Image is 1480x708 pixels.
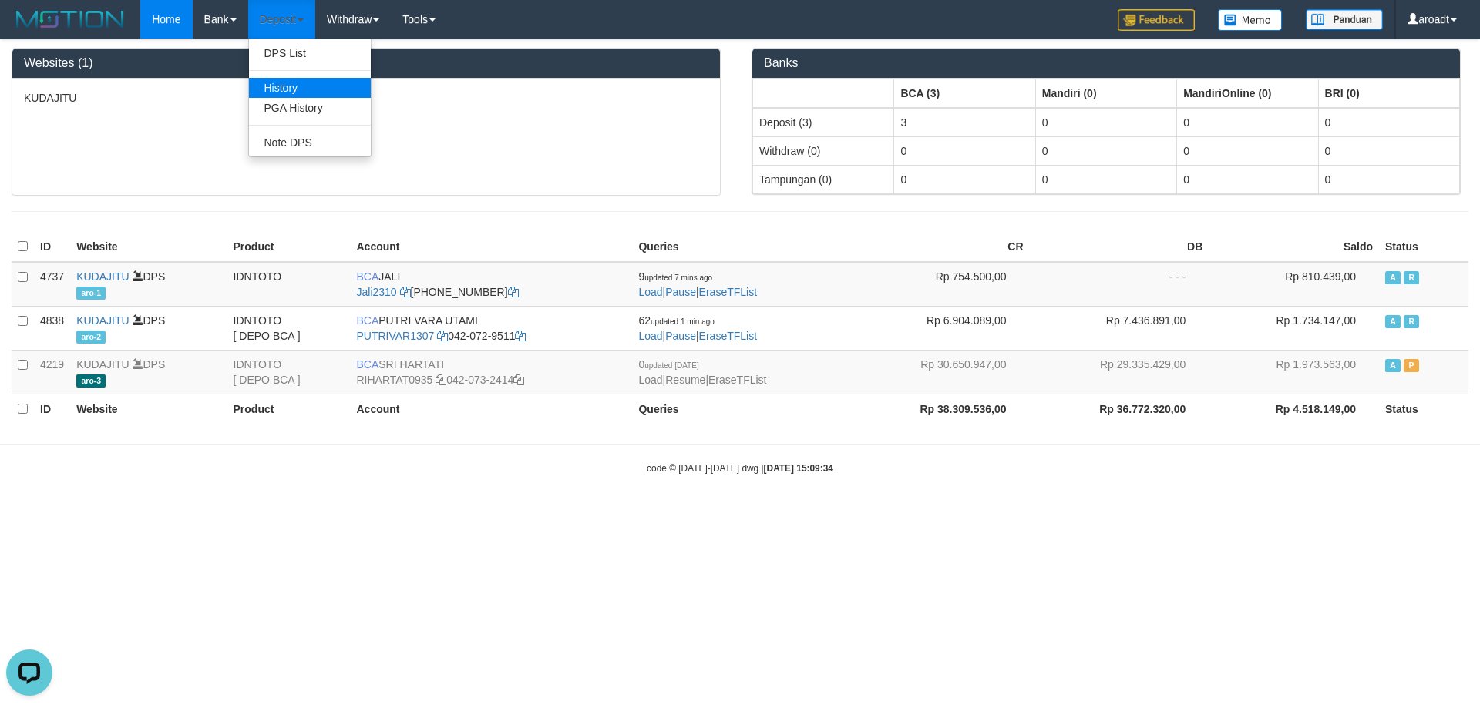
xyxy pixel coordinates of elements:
td: SRI HARTATI 042-073-2414 [350,350,632,394]
span: BCA [356,270,378,283]
button: Open LiveChat chat widget [6,6,52,52]
td: 4838 [34,306,70,350]
span: Running [1404,315,1419,328]
th: Group: activate to sort column ascending [1318,79,1459,108]
a: DPS List [249,43,371,63]
strong: [DATE] 15:09:34 [764,463,833,474]
a: EraseTFList [699,330,757,342]
a: RIHARTAT0935 [356,374,432,386]
img: Button%20Memo.svg [1218,9,1283,31]
td: 0 [1035,136,1176,165]
span: 9 [638,270,712,283]
th: Saldo [1209,232,1379,262]
a: KUDAJITU [76,270,129,283]
td: - - - [1030,262,1209,307]
span: updated [DATE] [644,361,698,370]
td: 0 [1318,108,1459,137]
a: PGA History [249,98,371,118]
td: DPS [70,262,227,307]
th: Website [70,394,227,424]
th: Status [1379,232,1468,262]
td: IDNTOTO [ DEPO BCA ] [227,306,351,350]
a: Note DPS [249,133,371,153]
img: MOTION_logo.png [12,8,129,31]
a: Resume [665,374,705,386]
th: Rp 4.518.149,00 [1209,394,1379,424]
th: CR [850,232,1030,262]
td: 0 [1177,136,1318,165]
a: History [249,78,371,98]
a: EraseTFList [699,286,757,298]
th: Queries [632,394,849,424]
th: DB [1030,232,1209,262]
th: Rp 38.309.536,00 [850,394,1030,424]
span: Active [1385,359,1401,372]
span: | | [638,314,757,342]
th: ID [34,394,70,424]
a: EraseTFList [708,374,766,386]
td: Rp 6.904.089,00 [850,306,1030,350]
td: Withdraw (0) [753,136,894,165]
td: 3 [894,108,1035,137]
a: Copy 6127014941 to clipboard [508,286,519,298]
a: Copy Jali2310 to clipboard [400,286,411,298]
th: Group: activate to sort column ascending [753,79,894,108]
td: IDNTOTO [227,262,351,307]
td: 4219 [34,350,70,394]
h3: Banks [764,56,1448,70]
th: Group: activate to sort column ascending [1035,79,1176,108]
td: Rp 810.439,00 [1209,262,1379,307]
span: Running [1404,271,1419,284]
a: PUTRIVAR1307 [356,330,434,342]
img: panduan.png [1306,9,1383,30]
span: 0 [638,358,698,371]
span: updated 1 min ago [651,317,715,326]
td: Rp 1.734.147,00 [1209,306,1379,350]
a: Copy 0420732414 to clipboard [513,374,524,386]
th: ID [34,232,70,262]
th: Account [350,232,632,262]
span: Paused [1404,359,1419,372]
td: 0 [894,136,1035,165]
th: Product [227,232,351,262]
a: Jali2310 [356,286,396,298]
td: IDNTOTO [ DEPO BCA ] [227,350,351,394]
span: aro-2 [76,331,106,344]
td: Rp 754.500,00 [850,262,1030,307]
span: aro-1 [76,287,106,300]
td: 0 [1318,136,1459,165]
td: 0 [1177,108,1318,137]
small: code © [DATE]-[DATE] dwg | [647,463,833,474]
a: KUDAJITU [76,358,129,371]
a: Load [638,330,662,342]
th: Group: activate to sort column ascending [894,79,1035,108]
td: 0 [1035,165,1176,193]
a: Pause [665,330,696,342]
a: Copy PUTRIVAR1307 to clipboard [437,330,448,342]
a: Pause [665,286,696,298]
td: Tampungan (0) [753,165,894,193]
span: 62 [638,314,714,327]
td: JALI [PHONE_NUMBER] [350,262,632,307]
td: DPS [70,306,227,350]
span: BCA [356,358,378,371]
td: DPS [70,350,227,394]
a: KUDAJITU [76,314,129,327]
td: Rp 30.650.947,00 [850,350,1030,394]
p: KUDAJITU [24,90,708,106]
span: | | [638,358,766,386]
a: Copy 0420729511 to clipboard [515,330,526,342]
span: BCA [356,314,378,327]
a: Load [638,286,662,298]
td: 0 [1177,165,1318,193]
td: Rp 1.973.563,00 [1209,350,1379,394]
h3: Websites (1) [24,56,708,70]
span: | | [638,270,757,298]
td: 4737 [34,262,70,307]
span: Active [1385,271,1401,284]
span: updated 7 mins ago [644,273,712,282]
td: 0 [1035,108,1176,137]
td: Rp 7.436.891,00 [1030,306,1209,350]
th: Account [350,394,632,424]
td: Deposit (3) [753,108,894,137]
